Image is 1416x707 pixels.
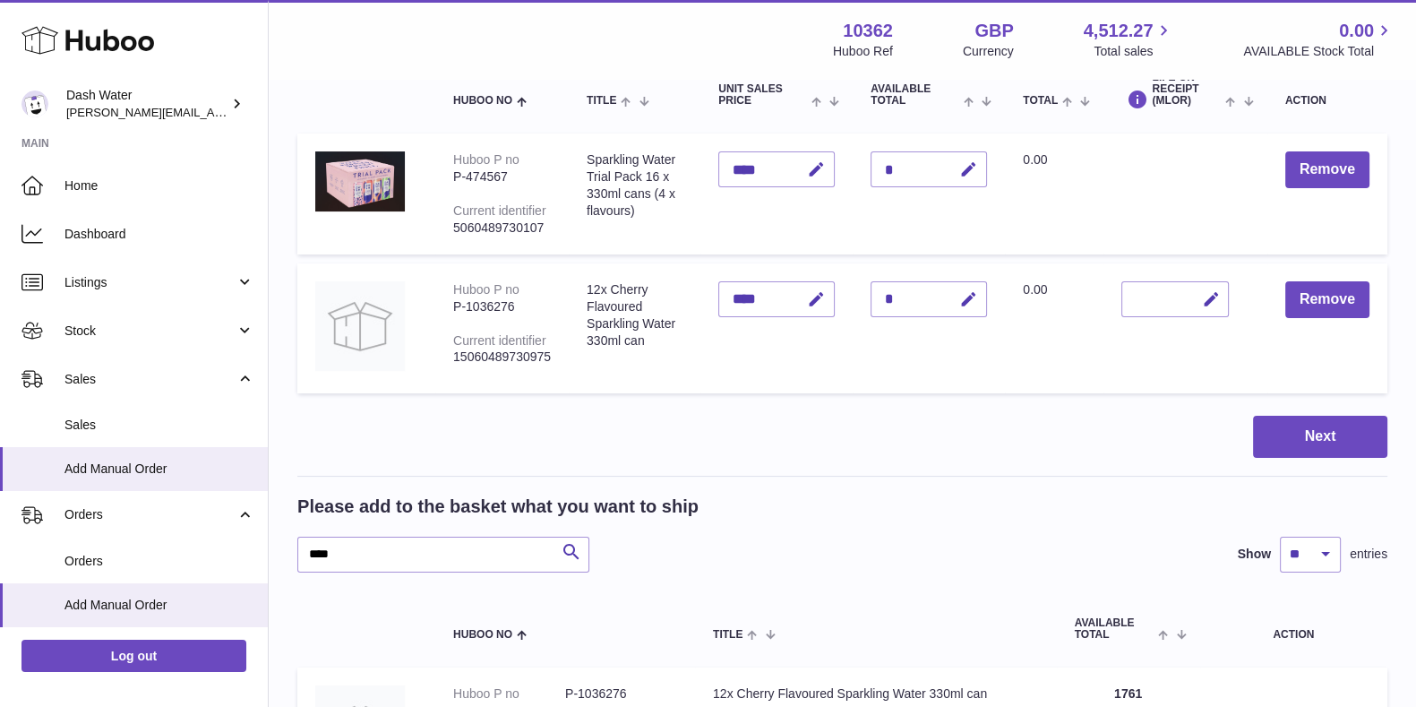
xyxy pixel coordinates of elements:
[963,43,1014,60] div: Currency
[66,87,227,121] div: Dash Water
[1339,19,1374,43] span: 0.00
[1084,19,1174,60] a: 4,512.27 Total sales
[315,281,405,371] img: 12x Cherry Flavoured Sparkling Water 330ml can
[64,506,236,523] span: Orders
[1023,152,1047,167] span: 0.00
[871,83,959,107] span: AVAILABLE Total
[21,640,246,672] a: Log out
[1253,416,1387,458] button: Next
[1152,60,1221,108] span: Minimum Life On Receipt (MLOR)
[453,349,551,366] div: 15060489730975
[64,177,254,194] span: Home
[315,151,405,211] img: Sparkling Water Trial Pack 16 x 330ml cans (4 x flavours)
[453,685,565,703] dt: Huboo P no
[453,95,512,107] span: Huboo no
[569,263,700,393] td: 12x Cherry Flavoured Sparkling Water 330ml can
[1200,599,1387,659] th: Action
[64,417,254,434] span: Sales
[297,495,699,519] h2: Please add to the basket what you want to ship
[21,91,48,117] img: james@dash-water.com
[713,629,742,641] span: Title
[1285,281,1369,318] button: Remove
[1084,19,1154,43] span: 4,512.27
[453,629,512,641] span: Huboo no
[1243,19,1395,60] a: 0.00 AVAILABLE Stock Total
[64,371,236,388] span: Sales
[64,597,254,614] span: Add Manual Order
[453,282,519,297] div: Huboo P no
[565,685,677,703] dd: P-1036276
[1094,43,1173,60] span: Total sales
[1350,546,1387,563] span: entries
[453,333,546,348] div: Current identifier
[1023,95,1058,107] span: Total
[718,83,807,107] span: Unit Sales Price
[1285,95,1369,107] div: Action
[64,274,236,291] span: Listings
[453,152,519,167] div: Huboo P no
[64,226,254,243] span: Dashboard
[1285,151,1369,188] button: Remove
[453,168,551,185] div: P-474567
[64,461,254,478] span: Add Manual Order
[66,105,359,119] span: [PERSON_NAME][EMAIL_ADDRESS][DOMAIN_NAME]
[587,95,616,107] span: Title
[453,298,551,315] div: P-1036276
[64,323,236,340] span: Stock
[843,19,893,43] strong: 10362
[1238,546,1271,563] label: Show
[569,134,700,254] td: Sparkling Water Trial Pack 16 x 330ml cans (4 x flavours)
[1243,43,1395,60] span: AVAILABLE Stock Total
[1075,617,1154,641] span: AVAILABLE Total
[833,43,893,60] div: Huboo Ref
[453,220,551,237] div: 5060489730107
[453,203,546,218] div: Current identifier
[974,19,1013,43] strong: GBP
[1023,282,1047,297] span: 0.00
[64,553,254,570] span: Orders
